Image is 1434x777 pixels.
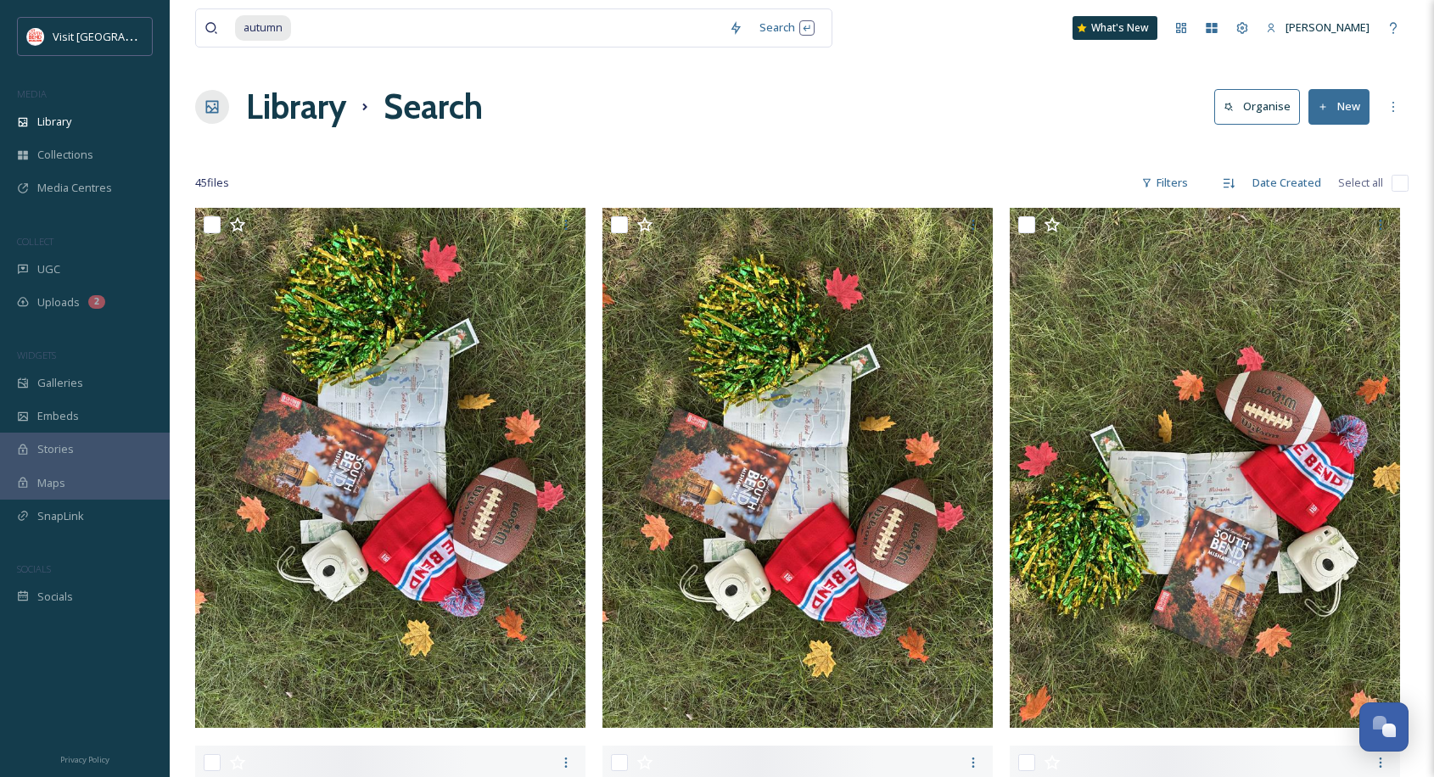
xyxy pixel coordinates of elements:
[17,349,56,361] span: WIDGETS
[246,81,346,132] a: Library
[384,81,483,132] h1: Search
[88,295,105,309] div: 2
[37,508,84,524] span: SnapLink
[1308,89,1370,124] button: New
[53,28,184,44] span: Visit [GEOGRAPHIC_DATA]
[1214,89,1300,124] button: Organise
[37,180,112,196] span: Media Centres
[37,475,65,491] span: Maps
[195,175,229,191] span: 45 file s
[37,441,74,457] span: Stories
[1244,166,1330,199] div: Date Created
[1010,208,1400,728] img: IMG_5049.jpeg
[1359,702,1409,752] button: Open Chat
[1286,20,1370,35] span: [PERSON_NAME]
[60,754,109,765] span: Privacy Policy
[37,294,80,310] span: Uploads
[602,208,993,728] img: IMG_5048.jpeg
[17,235,53,248] span: COLLECT
[17,87,47,100] span: MEDIA
[37,261,60,277] span: UGC
[37,408,79,424] span: Embeds
[17,562,51,575] span: SOCIALS
[60,748,109,769] a: Privacy Policy
[195,208,585,728] img: IMG_5047.jpeg
[1133,166,1196,199] div: Filters
[1338,175,1383,191] span: Select all
[27,28,44,45] img: vsbm-stackedMISH_CMYKlogo2017.jpg
[37,375,83,391] span: Galleries
[1258,11,1378,44] a: [PERSON_NAME]
[37,589,73,605] span: Socials
[1073,16,1157,40] a: What's New
[37,147,93,163] span: Collections
[751,11,823,44] div: Search
[235,15,291,40] span: autumn
[1214,89,1308,124] a: Organise
[37,114,71,130] span: Library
